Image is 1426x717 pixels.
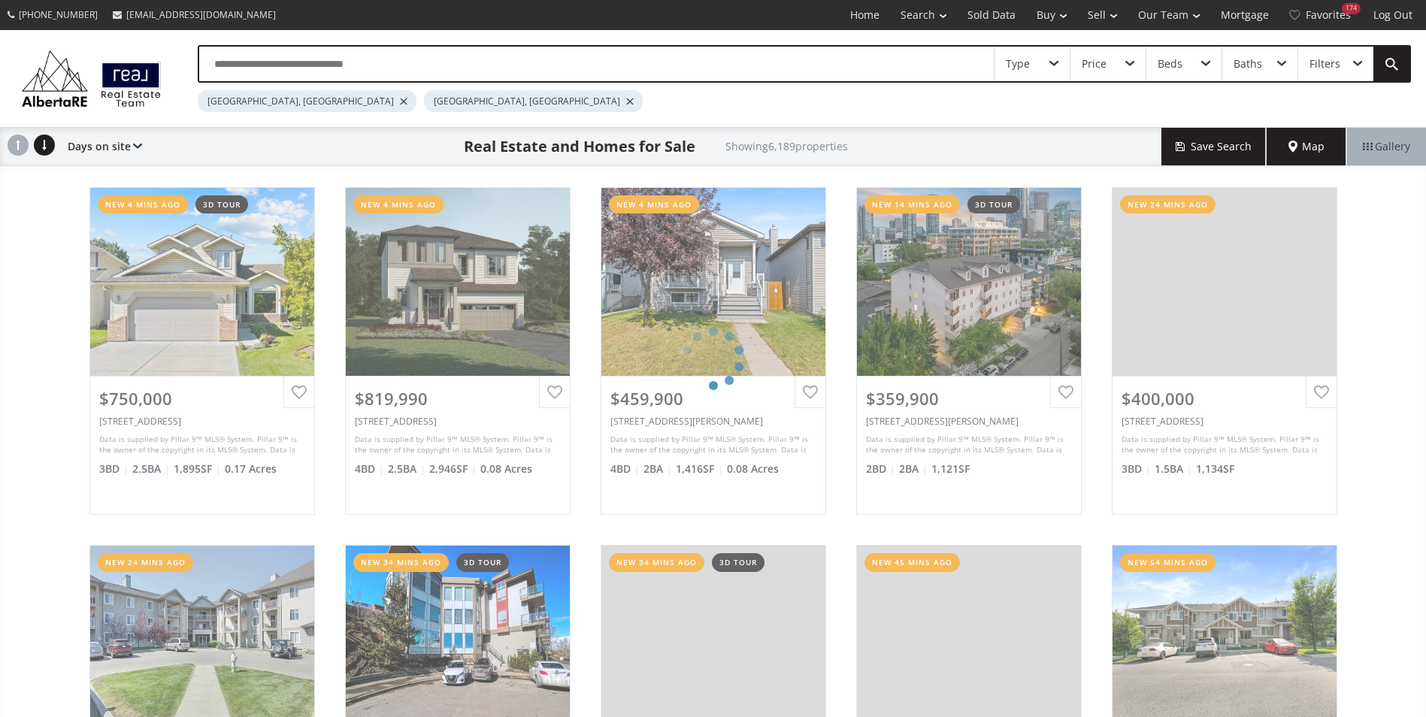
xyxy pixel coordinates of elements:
[1158,59,1182,69] div: Beds
[1082,59,1107,69] div: Price
[1288,139,1325,154] span: Map
[60,128,142,165] div: Days on site
[105,1,283,29] a: [EMAIL_ADDRESS][DOMAIN_NAME]
[725,141,848,152] h2: Showing 6,189 properties
[1161,128,1267,165] button: Save Search
[126,8,276,21] span: [EMAIL_ADDRESS][DOMAIN_NAME]
[1234,59,1262,69] div: Baths
[1342,3,1361,14] div: 174
[198,90,416,112] div: [GEOGRAPHIC_DATA], [GEOGRAPHIC_DATA]
[15,47,168,110] img: Logo
[1267,128,1346,165] div: Map
[19,8,98,21] span: [PHONE_NUMBER]
[1346,128,1426,165] div: Gallery
[1006,59,1030,69] div: Type
[1363,139,1410,154] span: Gallery
[464,136,695,157] h1: Real Estate and Homes for Sale
[1309,59,1340,69] div: Filters
[424,90,643,112] div: [GEOGRAPHIC_DATA], [GEOGRAPHIC_DATA]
